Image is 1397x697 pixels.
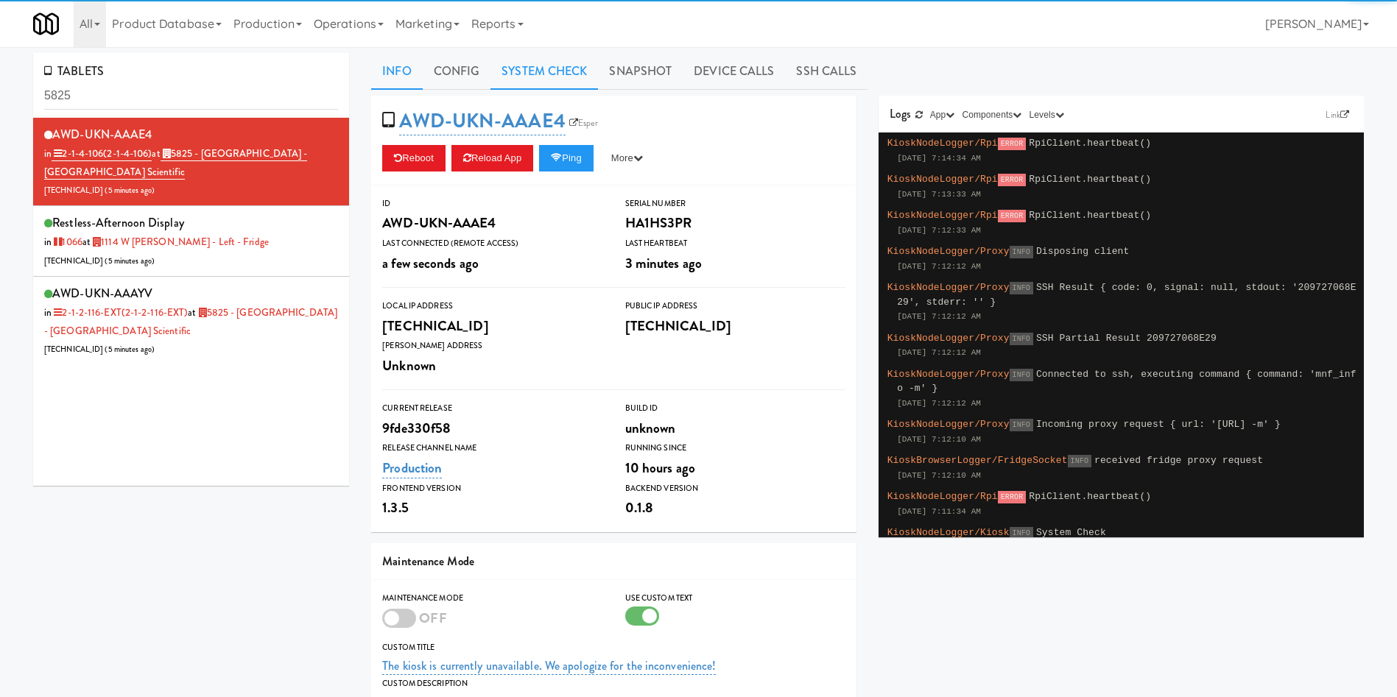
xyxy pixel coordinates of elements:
[1010,527,1033,539] span: INFO
[382,210,602,236] div: AWD-UKN-AAAE4
[1036,246,1129,257] span: Disposing client
[887,282,1010,293] span: KioskNodeLogger/Proxy
[890,105,911,122] span: Logs
[44,305,188,319] span: in
[108,185,152,196] span: 5 minutes ago
[91,235,269,249] a: 1114 W [PERSON_NAME] - Left - Fridge
[897,312,981,321] span: [DATE] 7:12:12 AM
[1010,369,1033,381] span: INFO
[539,145,594,171] button: Ping
[33,11,59,37] img: Micromart
[490,53,598,90] a: System Check
[1010,282,1033,294] span: INFO
[887,246,1010,257] span: KioskNodeLogger/Proxy
[897,262,981,271] span: [DATE] 7:12:12 AM
[887,527,1010,538] span: KioskNodeLogger/Kiosk
[33,277,349,364] li: AWD-UKN-AAAYVin 2-1-2-116-EXT(2-1-2-116-EXT)at 5825 - [GEOGRAPHIC_DATA] - [GEOGRAPHIC_DATA] Scien...
[1068,455,1091,467] span: INFO
[44,63,104,79] span: TABLETS
[103,146,152,160] span: (2-1-4-106)
[382,481,602,496] div: Frontend Version
[382,458,442,478] a: Production
[598,53,683,90] a: Snapshot
[897,369,1356,395] span: Connected to ssh, executing command { command: 'mnf_info -m' }
[423,53,491,90] a: Config
[44,255,155,266] span: [TECHNICAL_ID] ( )
[683,53,785,90] a: Device Calls
[887,210,998,221] span: KioskNodeLogger/Rpi
[897,507,981,516] span: [DATE] 7:11:34 AM
[625,210,845,236] div: HA1HS3PR
[382,197,602,211] div: ID
[382,591,602,606] div: Maintenance Mode
[1029,174,1151,185] span: RpiClient.heartbeat()
[566,116,602,130] a: Esper
[998,210,1027,222] span: ERROR
[897,154,981,163] span: [DATE] 7:14:34 AM
[52,285,152,302] span: AWD-UKN-AAAYV
[44,305,337,338] span: at
[44,305,337,338] a: 5825 - [GEOGRAPHIC_DATA] - [GEOGRAPHIC_DATA] Scientific
[625,197,845,211] div: Serial Number
[887,455,1068,466] span: KioskBrowserLogger/FridgeSocket
[382,314,602,339] div: [TECHNICAL_ID]
[1026,107,1068,122] button: Levels
[625,458,695,478] span: 10 hours ago
[382,441,602,456] div: Release Channel Name
[33,206,349,277] li: restless-afternoon Displayin 1066at 1114 W [PERSON_NAME] - Left - Fridge[TECHNICAL_ID] (5 minutes...
[625,401,845,416] div: Build Id
[382,401,602,416] div: Current Release
[897,190,981,199] span: [DATE] 7:13:33 AM
[382,553,474,570] span: Maintenance Mode
[625,495,845,520] div: 0.1.8
[1036,419,1281,430] span: Incoming proxy request { url: '[URL] -m' }
[52,146,152,161] a: 2-1-4-106(2-1-4-106)
[44,344,155,355] span: [TECHNICAL_ID] ( )
[897,282,1356,308] span: SSH Result { code: 0, signal: null, stdout: '209727068E29', stderr: '' }
[382,657,716,675] a: The kiosk is currently unavailable. We apologize for the inconvenience!
[451,145,533,171] button: Reload App
[625,236,845,251] div: Last Heartbeat
[52,126,152,143] span: AWD-UKN-AAAE4
[52,235,82,249] a: 1066
[382,676,845,691] div: Custom Description
[108,344,152,355] span: 5 minutes ago
[625,253,702,273] span: 3 minutes ago
[887,138,998,149] span: KioskNodeLogger/Rpi
[1010,246,1033,258] span: INFO
[1029,138,1151,149] span: RpiClient.heartbeat()
[382,236,602,251] div: Last Connected (Remote Access)
[1010,419,1033,431] span: INFO
[625,481,845,496] div: Backend Version
[382,339,602,353] div: [PERSON_NAME] Address
[887,369,1010,380] span: KioskNodeLogger/Proxy
[897,399,981,408] span: [DATE] 7:12:12 AM
[382,145,446,171] button: Reboot
[785,53,868,90] a: SSH Calls
[122,305,189,319] span: (2-1-2-116-EXT)
[382,640,845,655] div: Custom Title
[419,608,446,628] span: OFF
[897,348,981,357] span: [DATE] 7:12:12 AM
[52,214,184,231] span: restless-afternoon Display
[382,253,479,273] span: a few seconds ago
[1029,491,1151,502] span: RpiClient.heartbeat()
[44,146,152,161] span: in
[625,416,845,441] div: unknown
[1010,333,1033,345] span: INFO
[44,82,338,110] input: Search tablets
[998,174,1027,186] span: ERROR
[1322,107,1353,122] a: Link
[926,107,959,122] button: App
[44,146,307,180] span: at
[625,441,845,456] div: Running Since
[887,491,998,502] span: KioskNodeLogger/Rpi
[625,314,845,339] div: [TECHNICAL_ID]
[897,435,981,444] span: [DATE] 7:12:10 AM
[1029,210,1151,221] span: RpiClient.heartbeat()
[52,305,188,319] a: 2-1-2-116-EXT(2-1-2-116-EXT)
[399,107,565,135] a: AWD-UKN-AAAE4
[1036,333,1217,344] span: SSH Partial Result 209727068E29
[897,226,981,235] span: [DATE] 7:12:33 AM
[382,495,602,520] div: 1.3.5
